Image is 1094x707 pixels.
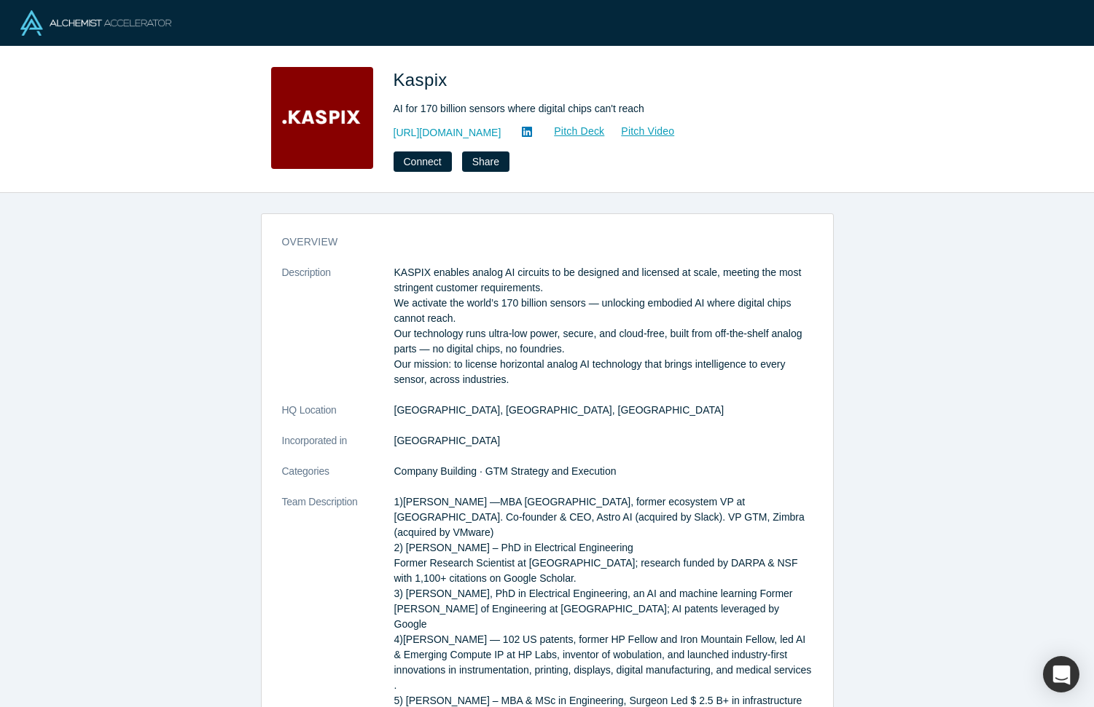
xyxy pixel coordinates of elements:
h3: overview [282,234,792,250]
dt: Incorporated in [282,433,394,464]
dd: [GEOGRAPHIC_DATA], [GEOGRAPHIC_DATA], [GEOGRAPHIC_DATA] [394,403,813,418]
dt: Categories [282,464,394,494]
div: AI for 170 billion sensors where digital chips can't reach [394,101,802,116]
button: Share [462,151,509,172]
button: Connect [394,151,452,172]
dt: Description [282,265,394,403]
dt: HQ Location [282,403,394,433]
a: Pitch Video [605,123,675,140]
p: KASPIX enables analog AI circuits to be designed and licensed at scale, meeting the most stringen... [394,265,813,387]
img: Alchemist Logo [20,10,171,36]
span: Company Building · GTM Strategy and Execution [394,465,617,477]
a: Pitch Deck [538,123,605,140]
span: Kaspix [394,70,453,90]
a: [URL][DOMAIN_NAME] [394,125,501,141]
img: Kaspix's Logo [271,67,373,169]
dd: [GEOGRAPHIC_DATA] [394,433,813,449]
